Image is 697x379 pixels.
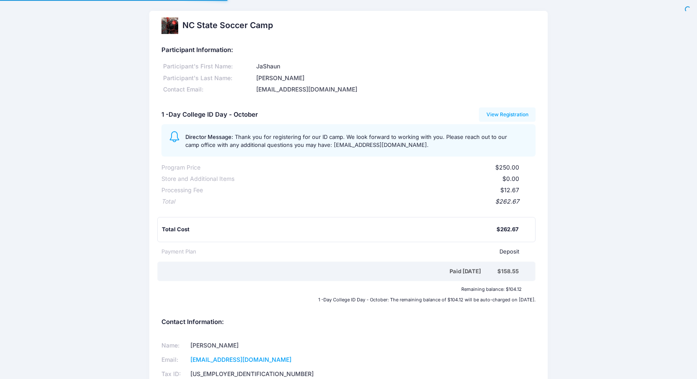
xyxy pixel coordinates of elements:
div: Processing Fee [161,186,203,195]
td: Name: [161,338,187,353]
div: Contact Email: [161,85,255,94]
span: $250.00 [495,164,519,171]
div: $262.67 [497,225,519,234]
div: JaShaun [255,62,536,71]
div: Store and Additional Items [161,175,234,183]
div: Deposit [196,248,519,256]
div: Participant's Last Name: [161,74,255,83]
div: $262.67 [175,197,519,206]
div: [PERSON_NAME] [255,74,536,83]
h5: 1 -Day College ID Day - October [161,111,258,119]
h2: NC State Soccer Camp [182,21,273,30]
h5: Contact Information: [161,319,536,326]
div: 1 -Day College ID Day - October: The remaining balance of $104.12 will be auto-charged on [DATE]. [158,297,540,302]
div: $0.00 [234,175,519,183]
h5: Participant Information: [161,47,536,54]
td: [PERSON_NAME] [188,338,338,353]
td: Email: [161,353,187,367]
div: [EMAIL_ADDRESS][DOMAIN_NAME] [255,85,536,94]
div: Payment Plan [161,248,196,256]
div: Total [161,197,175,206]
a: View Registration [479,107,536,122]
span: Thank you for registering for our ID camp. We look forward to working with you. Please reach out ... [185,133,507,149]
div: Remaining balance: $104.12 [158,287,526,292]
div: $12.67 [203,186,519,195]
span: Director Message: [185,133,233,140]
div: Total Cost [162,225,497,234]
div: $158.55 [497,267,519,276]
div: Paid [DATE] [163,267,497,276]
a: [EMAIL_ADDRESS][DOMAIN_NAME] [190,356,291,363]
div: Program Price [161,163,200,172]
div: Participant's First Name: [161,62,255,71]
